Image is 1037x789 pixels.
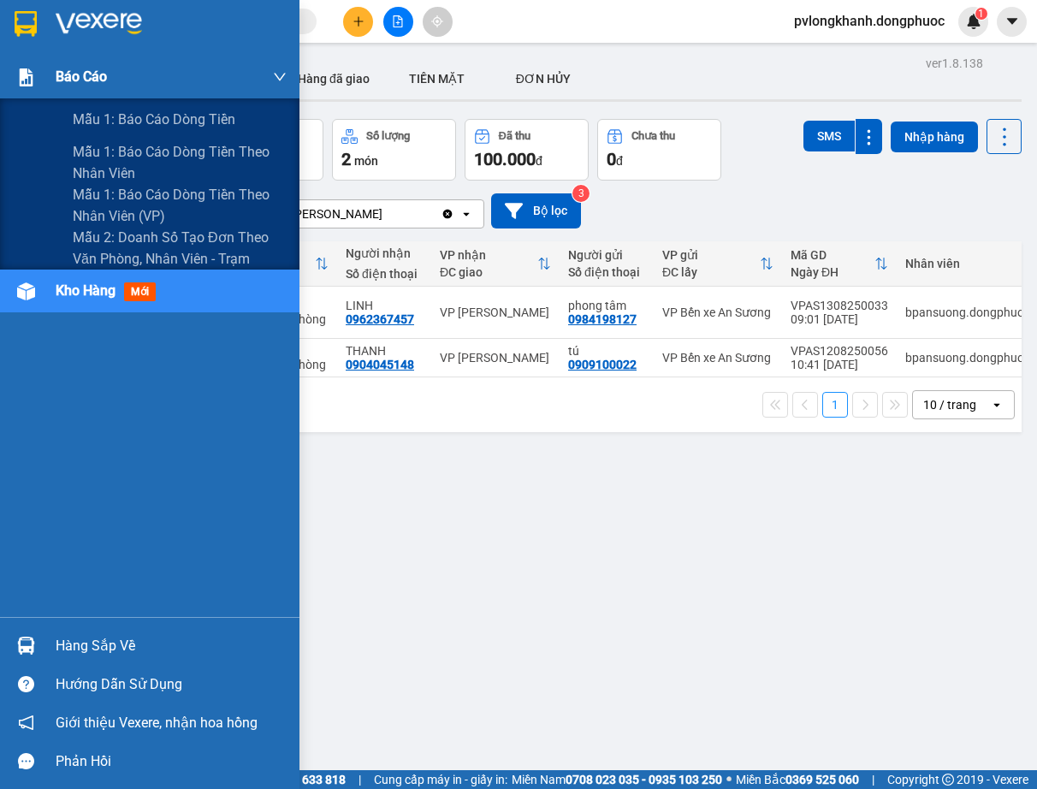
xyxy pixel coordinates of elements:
[440,265,537,279] div: ĐC giao
[73,184,287,227] span: Mẫu 1: Báo cáo dòng tiền theo nhân viên (VP)
[662,351,773,365] div: VP Bến xe An Sương
[135,9,234,24] strong: ĐỒNG PHƯỚC
[491,193,581,228] button: Bộ lọc
[568,299,645,312] div: phong tâm
[332,119,456,181] button: Số lượng2món
[383,7,413,37] button: file-add
[654,241,782,287] th: Toggle SortBy
[440,248,537,262] div: VP nhận
[512,770,722,789] span: Miền Nam
[440,306,551,319] div: VP [PERSON_NAME]
[392,15,404,27] span: file-add
[135,51,235,73] span: 01 Võ Văn Truyện, KP.1, Phường 2
[17,282,35,300] img: warehouse-icon
[409,72,465,86] span: TIỀN MẶT
[431,241,560,287] th: Toggle SortBy
[978,8,984,20] span: 1
[341,149,351,169] span: 2
[135,27,230,49] span: Bến xe [GEOGRAPHIC_DATA]
[975,8,987,20] sup: 1
[272,773,346,786] strong: 1900 633 818
[803,121,855,151] button: SMS
[499,130,530,142] div: Đã thu
[56,633,287,659] div: Hàng sắp về
[5,124,104,134] span: In ngày:
[346,312,414,326] div: 0962367457
[516,72,571,86] span: ĐƠN HỦY
[465,119,589,181] button: Đã thu100.000đ
[942,774,954,786] span: copyright
[566,773,722,786] strong: 0708 023 035 - 0935 103 250
[346,344,423,358] div: THANH
[616,154,623,168] span: đ
[791,265,874,279] div: Ngày ĐH
[736,770,859,789] span: Miền Bắc
[73,109,235,130] span: Mẫu 1: Báo cáo dòng tiền
[597,119,721,181] button: Chưa thu0đ
[6,10,82,86] img: logo
[966,14,981,29] img: icon-new-feature
[926,54,983,73] div: ver 1.8.138
[568,344,645,358] div: tú
[631,130,675,142] div: Chưa thu
[568,358,637,371] div: 0909100022
[366,130,410,142] div: Số lượng
[346,358,414,371] div: 0904045148
[346,246,423,260] div: Người nhận
[15,11,37,37] img: logo-vxr
[359,770,361,789] span: |
[791,299,888,312] div: VPAS1308250033
[440,351,551,365] div: VP [PERSON_NAME]
[474,149,536,169] span: 100.000
[791,248,874,262] div: Mã GD
[997,7,1027,37] button: caret-down
[662,306,773,319] div: VP Bến xe An Sương
[905,306,1030,319] div: bpansuong.dongphuoc
[273,205,382,222] div: VP [PERSON_NAME]
[791,344,888,358] div: VPAS1208250056
[905,257,1030,270] div: Nhân viên
[891,122,978,152] button: Nhập hàng
[791,312,888,326] div: 09:01 [DATE]
[905,351,1030,365] div: bpansuong.dongphuoc
[18,676,34,692] span: question-circle
[431,15,443,27] span: aim
[124,282,156,301] span: mới
[73,141,287,184] span: Mẫu 1: Báo cáo dòng tiền theo nhân viên
[73,227,287,270] span: Mẫu 2: Doanh số tạo đơn theo Văn phòng, nhân viên - Trạm
[662,248,760,262] div: VP gửi
[56,749,287,774] div: Phản hồi
[346,267,423,281] div: Số điện thoại
[17,637,35,655] img: warehouse-icon
[346,299,423,312] div: LINH
[822,392,848,418] button: 1
[568,248,645,262] div: Người gửi
[56,712,258,733] span: Giới thiệu Vexere, nhận hoa hồng
[273,70,287,84] span: down
[354,154,378,168] span: món
[785,773,859,786] strong: 0369 525 060
[441,207,454,221] svg: Clear value
[135,76,210,86] span: Hotline: 19001152
[18,715,34,731] span: notification
[568,312,637,326] div: 0984198127
[662,265,760,279] div: ĐC lấy
[780,10,958,32] span: pvlongkhanh.dongphuoc
[459,207,473,221] svg: open
[56,672,287,697] div: Hướng dẫn sử dụng
[990,398,1004,412] svg: open
[17,68,35,86] img: solution-icon
[384,205,386,222] input: Selected VP Long Khánh.
[872,770,874,789] span: |
[353,15,364,27] span: plus
[86,109,180,122] span: VPLK1308250004
[1004,14,1020,29] span: caret-down
[923,396,976,413] div: 10 / trang
[423,7,453,37] button: aim
[374,770,507,789] span: Cung cấp máy in - giấy in:
[536,154,542,168] span: đ
[568,265,645,279] div: Số điện thoại
[572,185,590,202] sup: 3
[343,7,373,37] button: plus
[607,149,616,169] span: 0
